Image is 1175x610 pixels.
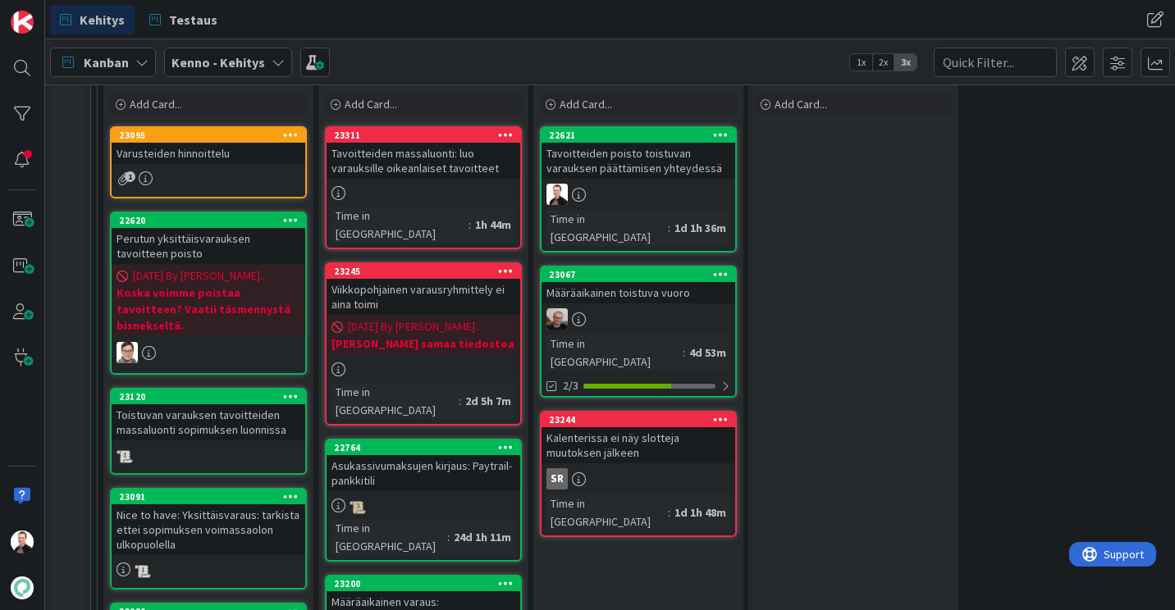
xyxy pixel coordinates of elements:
div: 22764Asukassivumaksujen kirjaus: Paytrail-pankkitili [327,440,520,491]
div: Kalenterissa ei näy slotteja muutoksen jälkeen [542,427,735,463]
span: Add Card... [130,97,182,112]
div: Viikkopohjainen varausryhmittely ei aina toimi [327,279,520,315]
div: Time in [GEOGRAPHIC_DATA] [546,335,683,371]
img: Visit kanbanzone.com [11,11,34,34]
div: Time in [GEOGRAPHIC_DATA] [331,383,459,419]
div: VP [542,184,735,205]
div: Asukassivumaksujen kirjaus: Paytrail-pankkitili [327,455,520,491]
div: 22621Tavoitteiden poisto toistuvan varauksen päättämisen yhteydessä [542,128,735,179]
a: 23095Varusteiden hinnoittelu [110,126,307,198]
div: 22764 [334,442,520,453]
span: [DATE] By [PERSON_NAME]... [348,318,482,335]
a: 23091Nice to have: Yksittäisvaraus: tarkista ettei sopimuksen voimassaolon ulkopuolella [110,488,307,590]
div: 23200 [327,576,520,591]
div: 23120 [112,389,305,404]
div: SR [542,468,735,489]
span: : [668,503,670,521]
div: 23200 [334,578,520,590]
div: Varusteiden hinnoittelu [112,143,305,164]
div: 23095 [119,130,305,141]
div: SM [112,342,305,363]
span: Kehitys [80,10,125,30]
a: 23245Viikkopohjainen varausryhmittely ei aina toimi[DATE] By [PERSON_NAME]...[PERSON_NAME] samaa ... [325,262,522,426]
span: : [683,344,685,362]
div: 23311Tavoitteiden massaluonti: luo varauksille oikeanlaiset tavoitteet [327,128,520,179]
div: JH [542,308,735,330]
div: 23120 [119,391,305,403]
span: Add Card... [560,97,612,112]
div: Määräaikainen toistuva vuoro [542,282,735,303]
span: : [469,216,471,234]
div: 23091 [119,491,305,503]
div: 23120Toistuvan varauksen tavoitteiden massaluonti sopimuksen luonnissa [112,389,305,440]
div: 23091Nice to have: Yksittäisvaraus: tarkista ettei sopimuksen voimassaolon ulkopuolella [112,489,305,555]
div: 23244 [549,414,735,426]
div: 22620 [112,213,305,228]
img: VP [546,184,568,205]
a: 23120Toistuvan varauksen tavoitteiden massaluonti sopimuksen luonnissa [110,388,307,475]
input: Quick Filter... [934,48,1057,77]
span: 2/3 [563,377,578,394]
b: [PERSON_NAME] samaa tiedostoa [331,335,515,352]
div: Nice to have: Yksittäisvaraus: tarkista ettei sopimuksen voimassaolon ulkopuolella [112,504,305,555]
div: Tavoitteiden massaluonti: luo varauksille oikeanlaiset tavoitteet [327,143,520,179]
div: 1h 44m [471,216,515,234]
span: : [459,392,461,410]
a: Kehitys [50,5,135,34]
div: 22621 [549,130,735,141]
div: 23245Viikkopohjainen varausryhmittely ei aina toimi [327,264,520,315]
div: 23245 [327,264,520,279]
span: Add Card... [775,97,827,112]
div: SR [546,468,568,489]
span: Support [34,2,75,22]
div: 23095Varusteiden hinnoittelu [112,128,305,164]
div: 1d 1h 48m [670,503,730,521]
img: SM [117,342,138,363]
div: 23244Kalenterissa ei näy slotteja muutoksen jälkeen [542,412,735,463]
div: Time in [GEOGRAPHIC_DATA] [331,207,469,243]
b: Koska voimme poistaa tavoitteen? Vaatii täsmennystä bisnekseltä. [117,285,300,334]
div: Time in [GEOGRAPHIC_DATA] [331,519,447,555]
div: 23245 [334,266,520,277]
span: 1 [125,171,135,182]
div: 23311 [327,128,520,143]
span: : [668,219,670,237]
div: 22621 [542,128,735,143]
div: 23095 [112,128,305,143]
img: VP [11,530,34,553]
a: 22621Tavoitteiden poisto toistuvan varauksen päättämisen yhteydessäVPTime in [GEOGRAPHIC_DATA]:1d... [540,126,737,253]
span: 3x [894,54,917,71]
div: 23244 [542,412,735,427]
img: JH [546,308,568,330]
span: Testaus [169,10,217,30]
span: 1x [850,54,872,71]
div: Toistuvan varauksen tavoitteiden massaluonti sopimuksen luonnissa [112,404,305,440]
div: Perutun yksittäisvarauksen tavoitteen poisto [112,228,305,264]
div: 2d 5h 7m [461,392,515,410]
div: 23091 [112,489,305,504]
a: 23067Määräaikainen toistuva vuoroJHTime in [GEOGRAPHIC_DATA]:4d 53m2/3 [540,266,737,398]
b: Kenno - Kehitys [171,54,265,71]
div: 23067Määräaikainen toistuva vuoro [542,267,735,303]
div: 24d 1h 11m [450,528,515,546]
div: 1d 1h 36m [670,219,730,237]
div: Tavoitteiden poisto toistuvan varauksen päättämisen yhteydessä [542,143,735,179]
img: avatar [11,576,34,599]
span: Kanban [84,52,129,72]
div: 23067 [549,269,735,280]
span: [DATE] By [PERSON_NAME]... [133,267,267,285]
span: Add Card... [345,97,397,112]
div: 22764 [327,440,520,455]
span: 2x [872,54,894,71]
a: 23311Tavoitteiden massaluonti: luo varauksille oikeanlaiset tavoitteetTime in [GEOGRAPHIC_DATA]:1... [325,126,522,249]
div: Time in [GEOGRAPHIC_DATA] [546,210,668,246]
a: Testaus [139,5,227,34]
div: Time in [GEOGRAPHIC_DATA] [546,494,668,530]
div: 22620Perutun yksittäisvarauksen tavoitteen poisto [112,213,305,264]
div: 23067 [542,267,735,282]
div: 23311 [334,130,520,141]
a: 22620Perutun yksittäisvarauksen tavoitteen poisto[DATE] By [PERSON_NAME]...Koska voimme poistaa t... [110,212,307,375]
span: : [447,528,450,546]
a: 23244Kalenterissa ei näy slotteja muutoksen jälkeenSRTime in [GEOGRAPHIC_DATA]:1d 1h 48m [540,411,737,537]
a: 22764Asukassivumaksujen kirjaus: Paytrail-pankkitiliTime in [GEOGRAPHIC_DATA]:24d 1h 11m [325,439,522,562]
